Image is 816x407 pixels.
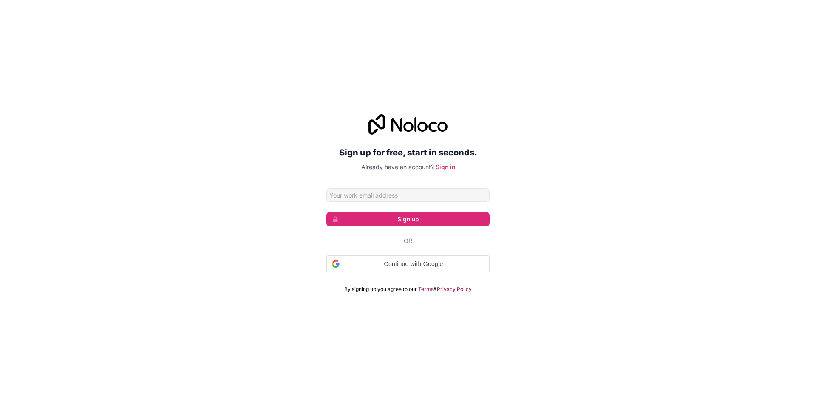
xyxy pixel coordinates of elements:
[326,188,490,202] input: Email address
[433,286,437,293] span: &
[436,163,455,170] a: Sign in
[326,145,490,160] h2: Sign up for free, start in seconds.
[437,286,472,293] a: Privacy Policy
[326,212,490,226] button: Sign up
[343,260,484,269] span: Continue with Google
[404,237,412,245] span: Or
[361,163,434,170] span: Already have an account?
[418,286,433,293] a: Terms
[344,286,417,293] span: By signing up you agree to our
[326,255,490,272] div: Continue with Google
